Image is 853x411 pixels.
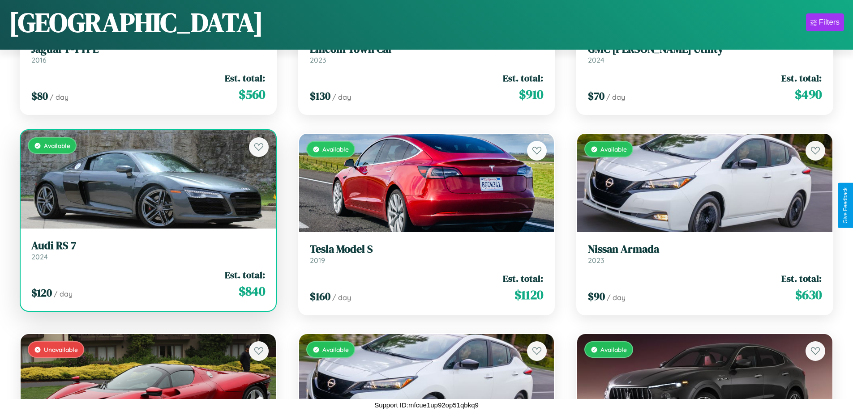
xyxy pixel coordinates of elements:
[310,243,544,265] a: Tesla Model S2019
[322,145,349,153] span: Available
[600,145,627,153] span: Available
[322,346,349,353] span: Available
[310,243,544,256] h3: Tesla Model S
[606,93,625,102] span: / day
[503,272,543,285] span: Est. total:
[225,72,265,85] span: Est. total:
[819,18,840,27] div: Filters
[9,4,263,41] h1: [GEOGRAPHIC_DATA]
[588,89,604,103] span: $ 70
[588,43,822,65] a: GMC [PERSON_NAME] Utility2024
[795,85,822,103] span: $ 490
[31,285,52,300] span: $ 120
[588,289,605,304] span: $ 90
[54,289,73,298] span: / day
[519,85,543,103] span: $ 910
[31,239,265,261] a: Audi RS 72024
[31,239,265,252] h3: Audi RS 7
[44,346,78,353] span: Unavailable
[310,289,330,304] span: $ 160
[607,293,626,302] span: / day
[781,72,822,85] span: Est. total:
[31,43,265,65] a: Jaguar F-TYPE2016
[588,55,604,64] span: 2024
[310,256,325,265] span: 2019
[588,256,604,265] span: 2023
[332,93,351,102] span: / day
[600,346,627,353] span: Available
[310,43,544,65] a: Lincoln Town Car2023
[588,243,822,256] h3: Nissan Armada
[795,286,822,304] span: $ 630
[310,89,330,103] span: $ 130
[310,55,326,64] span: 2023
[588,43,822,56] h3: GMC [PERSON_NAME] Utility
[31,89,48,103] span: $ 80
[374,399,479,411] p: Support ID: mfcue1up92op51qbkq9
[332,293,351,302] span: / day
[239,85,265,103] span: $ 560
[50,93,69,102] span: / day
[239,282,265,300] span: $ 840
[503,72,543,85] span: Est. total:
[842,187,849,224] div: Give Feedback
[44,142,70,149] span: Available
[31,55,47,64] span: 2016
[514,286,543,304] span: $ 1120
[781,272,822,285] span: Est. total:
[225,268,265,281] span: Est. total:
[31,252,48,261] span: 2024
[806,13,844,31] button: Filters
[588,243,822,265] a: Nissan Armada2023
